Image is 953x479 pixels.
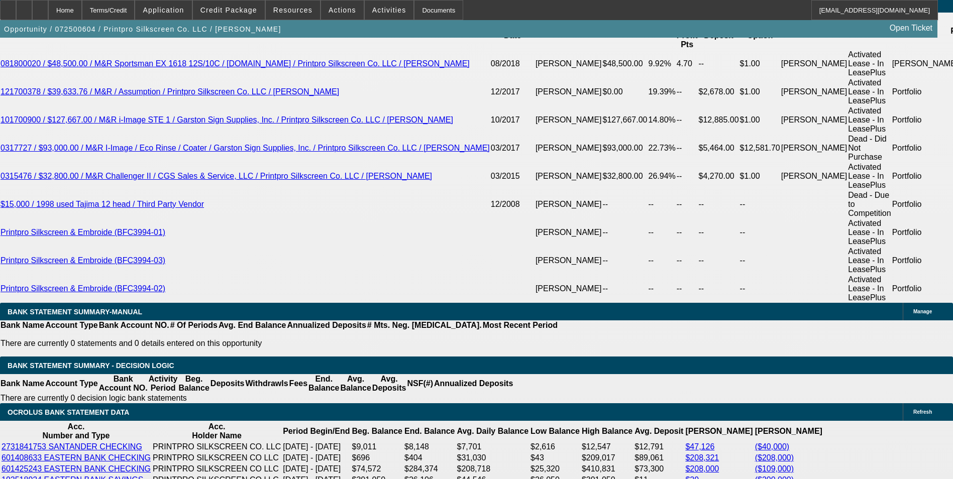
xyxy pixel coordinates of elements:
td: [PERSON_NAME] [535,106,602,134]
span: OCROLUS BANK STATEMENT DATA [8,408,129,416]
td: $74,572 [352,464,403,474]
td: 08/2018 [490,50,535,78]
th: Account Type [45,320,98,330]
td: PRINTPRO SILKSCREEN CO LLC [152,464,281,474]
td: [PERSON_NAME] [535,275,602,303]
a: Open Ticket [886,20,936,37]
td: 22.73% [648,134,676,162]
td: $73,300 [634,464,684,474]
td: $1.00 [739,106,781,134]
button: Actions [321,1,364,20]
th: Period Begin/End [282,422,350,441]
td: [PERSON_NAME] [781,162,848,190]
td: [PERSON_NAME] [781,106,848,134]
td: [DATE] - [DATE] [282,464,350,474]
td: $1.00 [739,162,781,190]
td: [PERSON_NAME] [535,247,602,275]
a: ($40,000) [755,442,790,451]
th: Bank Account NO. [98,320,170,330]
th: [PERSON_NAME] [755,422,823,441]
td: 19.39% [648,78,676,106]
td: 03/2017 [490,134,535,162]
th: [PERSON_NAME] [685,422,753,441]
a: 121700378 / $39,633.76 / M&R / Assumption / Printpro Silkscreen Co. LLC / [PERSON_NAME] [1,87,339,96]
a: ($109,000) [755,464,794,473]
td: -- [676,134,698,162]
th: Fees [289,374,308,393]
td: [DATE] - [DATE] [282,442,350,452]
th: Beg. Balance [178,374,209,393]
th: Annualized Deposits [434,374,513,393]
td: Activated Lease - In LeasePlus [848,162,891,190]
td: -- [739,247,781,275]
span: BANK STATEMENT SUMMARY-MANUAL [8,308,142,316]
td: [PERSON_NAME] [781,50,848,78]
td: [PERSON_NAME] [535,50,602,78]
th: Acc. Holder Name [152,422,281,441]
a: ($208,000) [755,453,794,462]
td: Activated Lease - In LeasePlus [848,106,891,134]
td: [PERSON_NAME] [535,134,602,162]
td: 26.94% [648,162,676,190]
td: 14.80% [648,106,676,134]
span: Resources [273,6,312,14]
a: 601408633 EASTERN BANK CHECKING [2,453,151,462]
td: [PERSON_NAME] [535,190,602,218]
th: Withdrawls [245,374,288,393]
th: Most Recent Period [482,320,558,330]
button: Resources [266,1,320,20]
span: Manage [913,309,932,314]
td: [PERSON_NAME] [781,78,848,106]
td: [PERSON_NAME] [535,78,602,106]
td: Activated Lease - In LeasePlus [848,78,891,106]
td: $43 [530,453,580,463]
td: -- [676,275,698,303]
td: $208,718 [457,464,530,474]
td: $410,831 [581,464,633,474]
td: -- [739,275,781,303]
a: $15,000 / 1998 used Tajima 12 head / Third Party Vendor [1,200,204,208]
td: $93,000.00 [602,134,648,162]
td: $2,678.00 [698,78,739,106]
td: -- [648,218,676,247]
td: $8,148 [404,442,455,452]
td: 12/2008 [490,190,535,218]
button: Credit Package [193,1,265,20]
td: [PERSON_NAME] [535,218,602,247]
td: PRINTPRO SILKSCREEN CO LLC [152,453,281,463]
td: 12/2017 [490,78,535,106]
td: $89,061 [634,453,684,463]
td: Activated Lease - In LeasePlus [848,50,891,78]
a: Printpro Silkscreen & Embroide (BFC3994-02) [1,284,165,293]
th: Avg. Daily Balance [457,422,530,441]
td: $12,885.00 [698,106,739,134]
td: $9,011 [352,442,403,452]
td: $4,270.00 [698,162,739,190]
td: -- [739,218,781,247]
button: Application [135,1,191,20]
th: # Mts. Neg. [MEDICAL_DATA]. [367,320,482,330]
th: Account Type [45,374,98,393]
th: Bank Account NO. [98,374,148,393]
td: $1.00 [739,78,781,106]
a: Printpro Silkscreen & Embroide (BFC3994-03) [1,256,165,265]
td: $48,500.00 [602,50,648,78]
td: $209,017 [581,453,633,463]
td: [PERSON_NAME] [535,162,602,190]
td: -- [676,78,698,106]
th: Avg. Deposits [372,374,407,393]
td: -- [602,275,648,303]
span: Refresh [913,409,932,415]
td: 10/2017 [490,106,535,134]
span: Bank Statement Summary - Decision Logic [8,362,174,370]
td: -- [698,190,739,218]
th: High Balance [581,422,633,441]
td: -- [698,275,739,303]
td: -- [698,50,739,78]
td: Activated Lease - In LeasePlus [848,218,891,247]
td: -- [648,275,676,303]
td: Activated Lease - In LeasePlus [848,275,891,303]
td: -- [676,190,698,218]
td: -- [676,162,698,190]
p: There are currently 0 statements and 0 details entered on this opportunity [1,339,558,348]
